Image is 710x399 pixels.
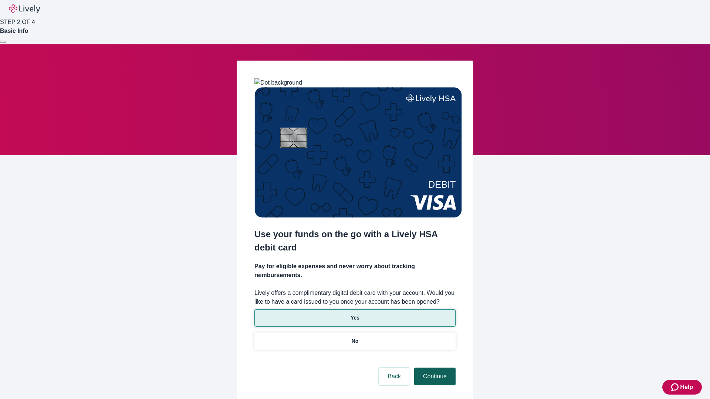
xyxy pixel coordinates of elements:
[254,332,456,350] button: No
[379,368,410,385] button: Back
[414,368,456,385] button: Continue
[254,289,456,306] label: Lively offers a complimentary digital debit card with your account. Would you like to have a card...
[351,314,359,322] p: Yes
[254,87,462,218] img: Debit card
[254,78,302,87] img: Dot background
[254,262,456,280] h4: Pay for eligible expenses and never worry about tracking reimbursements.
[352,337,359,345] p: No
[254,309,456,327] button: Yes
[671,383,680,392] svg: Zendesk support icon
[254,228,456,254] h2: Use your funds on the go with a Lively HSA debit card
[662,380,702,395] button: Zendesk support iconHelp
[680,383,693,392] span: Help
[9,4,40,13] img: Lively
